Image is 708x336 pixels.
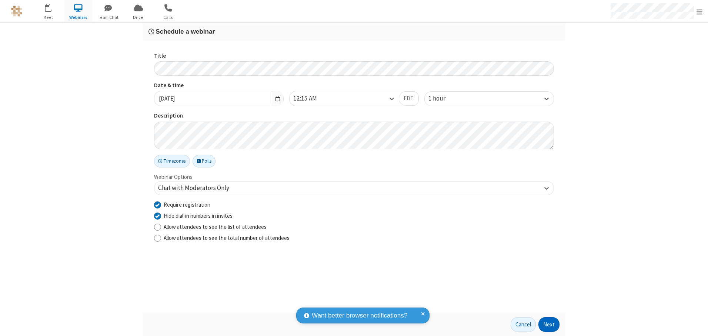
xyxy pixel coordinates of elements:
span: Schedule a webinar [156,28,215,35]
span: Require registration [164,201,210,208]
span: Calls [154,14,182,21]
button: Timezones [154,155,190,167]
button: Cancel [511,317,536,332]
button: Polls [193,155,216,167]
label: Title [154,52,554,60]
label: Description [154,112,554,120]
label: Date & time [154,81,284,90]
span: Allow attendees to see the total number of attendees [164,234,290,241]
div: 12:15 AM [293,94,330,103]
img: QA Selenium DO NOT DELETE OR CHANGE [11,6,22,17]
span: Webinars [64,14,92,21]
div: 24 [49,4,56,10]
span: Allow attendees to see the list of attendees [164,223,267,230]
label: Webinar Options [154,173,193,180]
span: Hide dial-in numbers in invites [164,212,233,219]
div: 1 hour [428,94,458,103]
span: Team Chat [94,14,122,21]
span: Want better browser notifications? [312,311,407,320]
span: Drive [124,14,152,21]
button: EDT [399,91,418,106]
span: Meet [34,14,62,21]
span: Chat with Moderators Only [158,184,229,192]
button: Next [538,317,560,332]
